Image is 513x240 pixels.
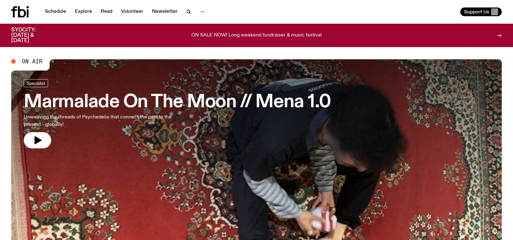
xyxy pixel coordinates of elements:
[41,7,70,16] a: Schedule
[71,7,96,16] a: Explore
[24,94,331,111] h3: Marmalade On The Moon // Mena 1.0
[97,7,116,16] a: Read
[464,9,489,15] span: Support Us
[22,59,42,64] span: On Air
[117,7,147,16] a: Volunteer
[24,79,48,87] a: Specialist
[11,27,51,43] h3: SYDCITY: [DATE] & [DATE]
[191,33,322,38] p: ON SALE NOW! Long weekend fundraiser & music festival
[460,7,502,16] button: Support Us
[24,113,183,128] p: Unweaving the threads of Psychedelia that connect the past to the present - globally!
[24,79,331,148] a: Marmalade On The Moon // Mena 1.0Unweaving the threads of Psychedelia that connect the past to th...
[27,81,45,86] span: Specialist
[148,7,181,16] a: Newsletter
